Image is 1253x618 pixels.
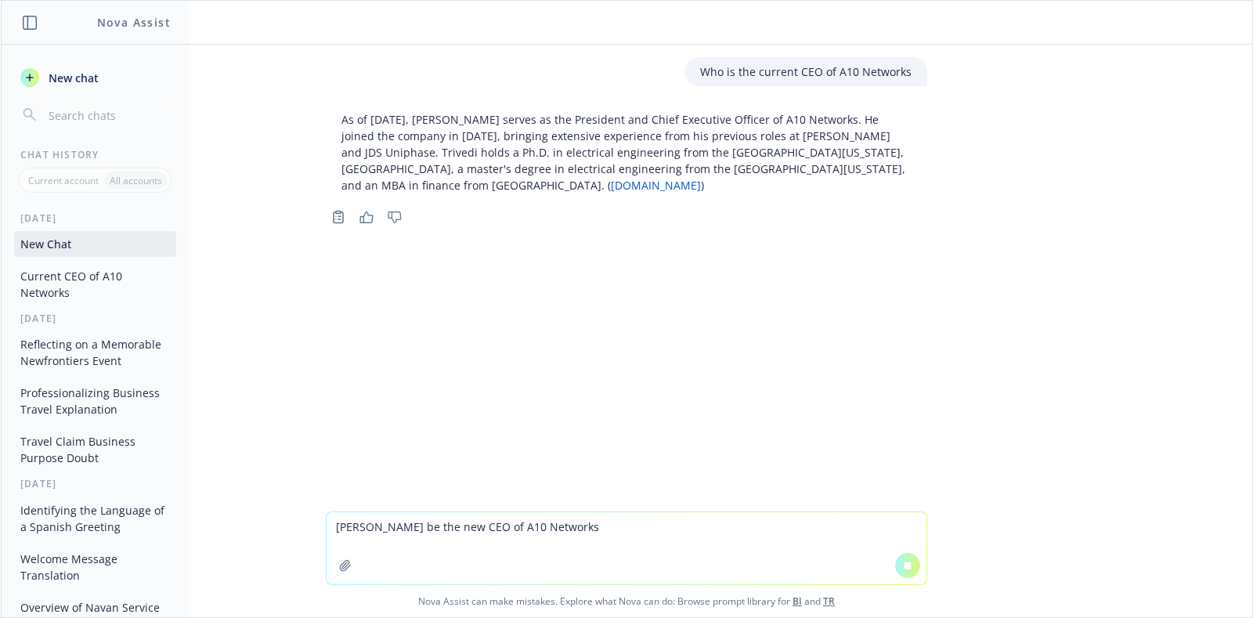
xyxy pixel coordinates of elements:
p: All accounts [110,174,162,187]
span: Nova Assist can make mistakes. Explore what Nova can do: Browse prompt library for and [7,585,1246,617]
svg: Copy to clipboard [331,210,345,224]
button: Travel Claim Business Purpose Doubt [14,428,176,471]
button: Welcome Message Translation [14,546,176,588]
button: Reflecting on a Memorable Newfrontiers Event [14,331,176,374]
p: Current account [28,174,99,187]
div: [DATE] [2,211,189,225]
span: New chat [45,70,99,86]
button: New Chat [14,231,176,257]
a: BI [793,595,802,608]
button: New chat [14,63,176,92]
a: [DOMAIN_NAME] [611,178,701,193]
button: Thumbs down [382,206,407,228]
p: As of [DATE], [PERSON_NAME] serves as the President and Chief Executive Officer of A10 Networks. ... [341,111,912,193]
input: Search chats [45,104,170,126]
div: [DATE] [2,477,189,490]
button: Current CEO of A10 Networks [14,263,176,305]
p: Who is the current CEO of A10 Networks [700,63,912,80]
a: TR [823,595,835,608]
div: [DATE] [2,312,189,325]
h1: Nova Assist [97,14,171,31]
button: Professionalizing Business Travel Explanation [14,380,176,422]
div: Chat History [2,148,189,161]
button: Identifying the Language of a Spanish Greeting [14,497,176,540]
